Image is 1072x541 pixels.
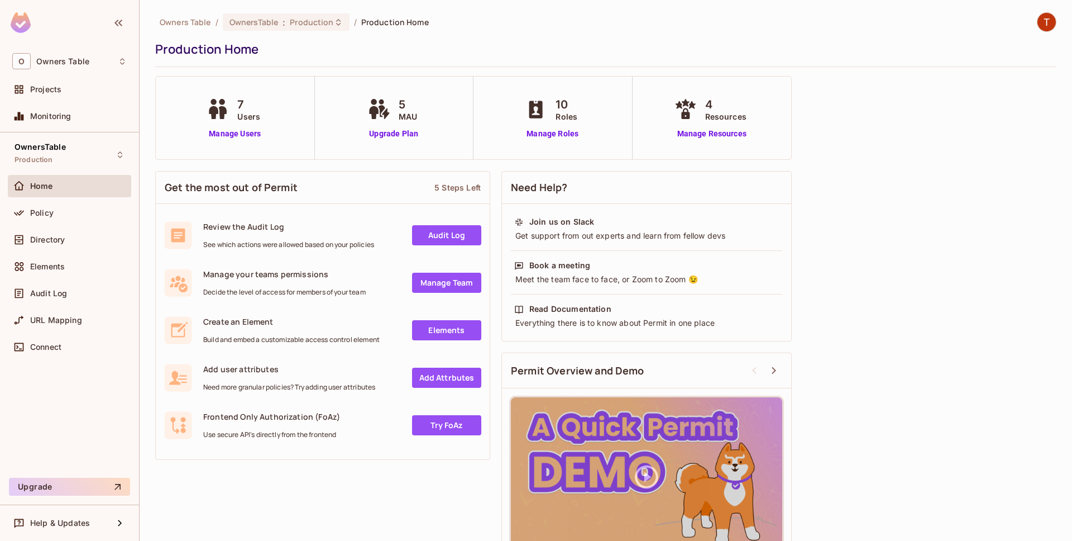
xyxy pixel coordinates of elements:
[511,181,568,194] span: Need Help?
[11,12,31,33] img: SReyMgAAAABJRU5ErkJggg==
[15,155,53,164] span: Production
[556,111,577,122] span: Roles
[203,269,366,279] span: Manage your teams permissions
[155,41,1051,58] div: Production Home
[514,274,779,285] div: Meet the team face to face, or Zoom to Zoom 😉
[160,17,211,27] span: the active workspace
[203,288,366,297] span: Decide the level of access for members of your team
[412,368,481,388] a: Add Attrbutes
[203,316,380,327] span: Create an Element
[399,96,417,113] span: 5
[165,181,298,194] span: Get the most out of Permit
[434,182,481,193] div: 5 Steps Left
[529,216,594,227] div: Join us on Slack
[361,17,429,27] span: Production Home
[229,17,278,27] span: OwnersTable
[203,221,374,232] span: Review the Audit Log
[412,273,481,293] a: Manage Team
[237,111,260,122] span: Users
[354,17,357,27] li: /
[282,18,286,27] span: :
[412,415,481,435] a: Try FoAz
[672,128,752,140] a: Manage Resources
[511,364,644,378] span: Permit Overview and Demo
[529,260,590,271] div: Book a meeting
[30,235,65,244] span: Directory
[529,303,611,315] div: Read Documentation
[514,230,779,241] div: Get support from out experts and learn from fellow devs
[30,85,61,94] span: Projects
[203,364,375,374] span: Add user attributes
[9,478,130,496] button: Upgrade
[30,208,54,217] span: Policy
[30,289,67,298] span: Audit Log
[237,96,260,113] span: 7
[556,96,577,113] span: 10
[522,128,583,140] a: Manage Roles
[12,53,31,69] span: O
[216,17,218,27] li: /
[203,335,380,344] span: Build and embed a customizable access control element
[399,111,417,122] span: MAU
[412,225,481,245] a: Audit Log
[36,57,89,66] span: Workspace: Owners Table
[290,17,333,27] span: Production
[705,111,746,122] span: Resources
[514,317,779,329] div: Everything there is to know about Permit in one place
[15,143,66,151] span: OwnersTable
[30,262,65,271] span: Elements
[30,182,53,191] span: Home
[203,411,340,422] span: Frontend Only Authorization (FoAz)
[30,112,71,121] span: Monitoring
[705,96,746,113] span: 4
[203,383,375,392] span: Need more granular policies? Try adding user attributes
[30,519,90,528] span: Help & Updates
[204,128,266,140] a: Manage Users
[365,128,423,140] a: Upgrade Plan
[30,343,61,352] span: Connect
[412,320,481,340] a: Elements
[1037,13,1056,31] img: TableSteaks Development
[30,316,82,325] span: URL Mapping
[203,430,340,439] span: Use secure API's directly from the frontend
[203,240,374,249] span: See which actions were allowed based on your policies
